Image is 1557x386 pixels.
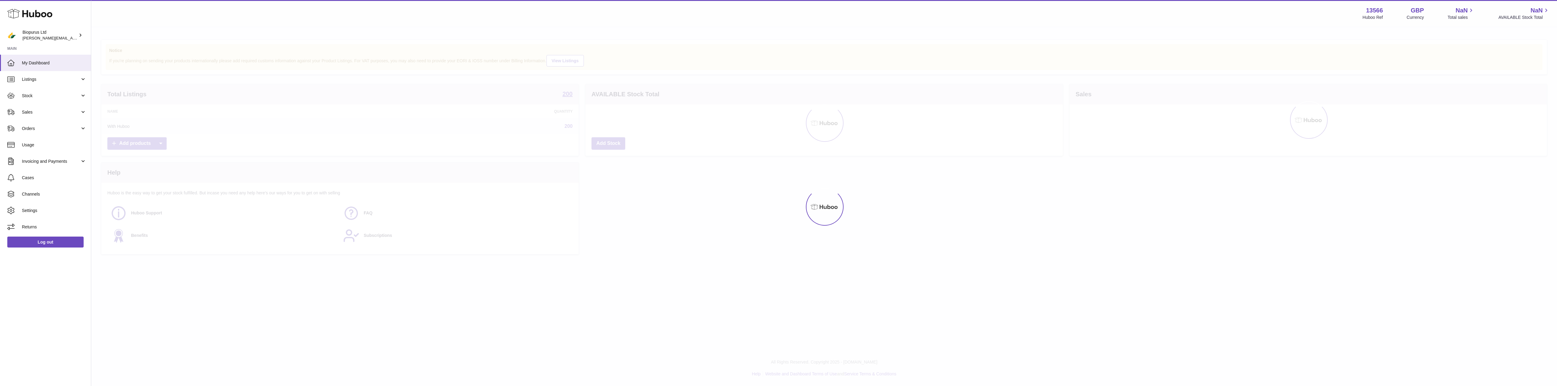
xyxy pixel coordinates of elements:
span: My Dashboard [22,60,86,66]
div: Huboo Ref [1363,15,1383,20]
span: Listings [22,77,80,82]
span: Returns [22,224,86,230]
span: Settings [22,208,86,213]
span: Cases [22,175,86,181]
strong: GBP [1411,6,1424,15]
div: Currency [1407,15,1424,20]
span: NaN [1531,6,1543,15]
span: Channels [22,191,86,197]
span: Usage [22,142,86,148]
span: [PERSON_NAME][EMAIL_ADDRESS][DOMAIN_NAME] [23,36,122,40]
span: Orders [22,126,80,132]
img: peter@biopurus.co.uk [7,31,16,40]
span: Sales [22,109,80,115]
span: Total sales [1448,15,1475,20]
a: NaN Total sales [1448,6,1475,20]
span: Stock [22,93,80,99]
span: AVAILABLE Stock Total [1498,15,1550,20]
strong: 13566 [1366,6,1383,15]
div: Biopurus Ltd [23,29,77,41]
span: Invoicing and Payments [22,159,80,164]
a: Log out [7,237,84,248]
a: NaN AVAILABLE Stock Total [1498,6,1550,20]
span: NaN [1455,6,1468,15]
